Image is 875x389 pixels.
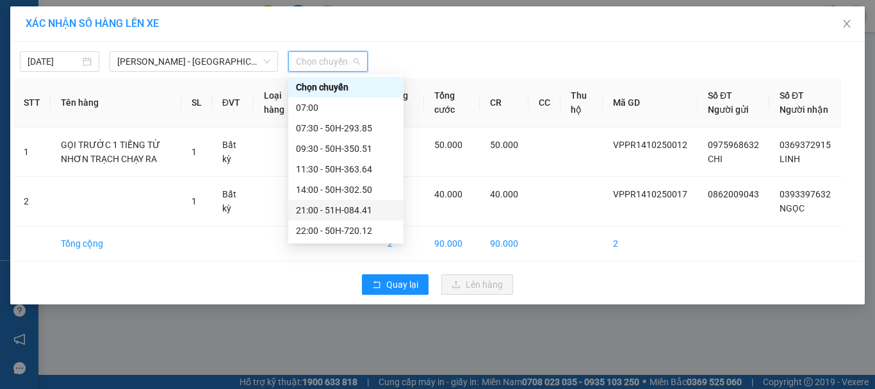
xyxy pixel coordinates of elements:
button: uploadLên hàng [441,274,513,295]
div: 09:30 - 50H-350.51 [296,142,396,156]
span: VPPR1410250017 [613,189,687,199]
div: Chọn chuyến [288,77,404,97]
span: VPPR1410250012 [613,140,687,150]
th: CR [480,78,528,128]
input: 14/10/2025 [28,54,80,69]
span: Chọn chuyến [296,52,360,71]
td: 90.000 [480,226,528,261]
span: rollback [372,280,381,290]
th: CC [528,78,560,128]
th: Thu hộ [560,78,603,128]
div: 07:30 - 50H-293.85 [296,121,396,135]
span: 0975968632 [708,140,759,150]
span: 1 [192,196,197,206]
span: 50.000 [434,140,462,150]
span: down [263,58,271,65]
div: 11:30 - 50H-363.64 [296,162,396,176]
td: 2 [603,226,698,261]
th: Tổng cước [424,78,480,128]
span: Phan Rí - Sài Gòn [117,52,270,71]
span: Số ĐT [708,90,732,101]
button: rollbackQuay lại [362,274,429,295]
td: 1 [13,128,51,177]
div: 22:00 - 50H-720.12 [296,224,396,238]
div: 21:00 - 51H-084.41 [296,203,396,217]
span: close [842,19,852,29]
div: 07:00 [296,101,396,115]
span: 0862009043 [708,189,759,199]
td: GỌI TRƯỚC 1 TIẾNG TỪ NHƠN TRẠCH CHẠY RA [51,128,181,177]
span: Người nhận [780,104,828,115]
span: 50.000 [490,140,518,150]
span: XÁC NHẬN SỐ HÀNG LÊN XE [26,17,159,29]
th: Loại hàng [254,78,304,128]
td: 2 [377,226,424,261]
th: Tên hàng [51,78,181,128]
td: Bất kỳ [212,177,254,226]
div: 14:00 - 50H-302.50 [296,183,396,197]
span: CHI [708,154,723,164]
button: Close [829,6,865,42]
th: ĐVT [212,78,254,128]
td: 90.000 [424,226,480,261]
span: Số ĐT [780,90,804,101]
th: Mã GD [603,78,698,128]
span: 0369372915 [780,140,831,150]
span: NGỌC [780,203,805,213]
span: Quay lại [386,277,418,292]
span: 1 [192,147,197,157]
span: LINH [780,154,800,164]
span: Người gửi [708,104,749,115]
td: 2 [13,177,51,226]
span: 0393397632 [780,189,831,199]
td: Bất kỳ [212,128,254,177]
th: SL [181,78,212,128]
td: Tổng cộng [51,226,181,261]
span: 40.000 [434,189,462,199]
div: Chọn chuyến [296,80,396,94]
span: 40.000 [490,189,518,199]
th: STT [13,78,51,128]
